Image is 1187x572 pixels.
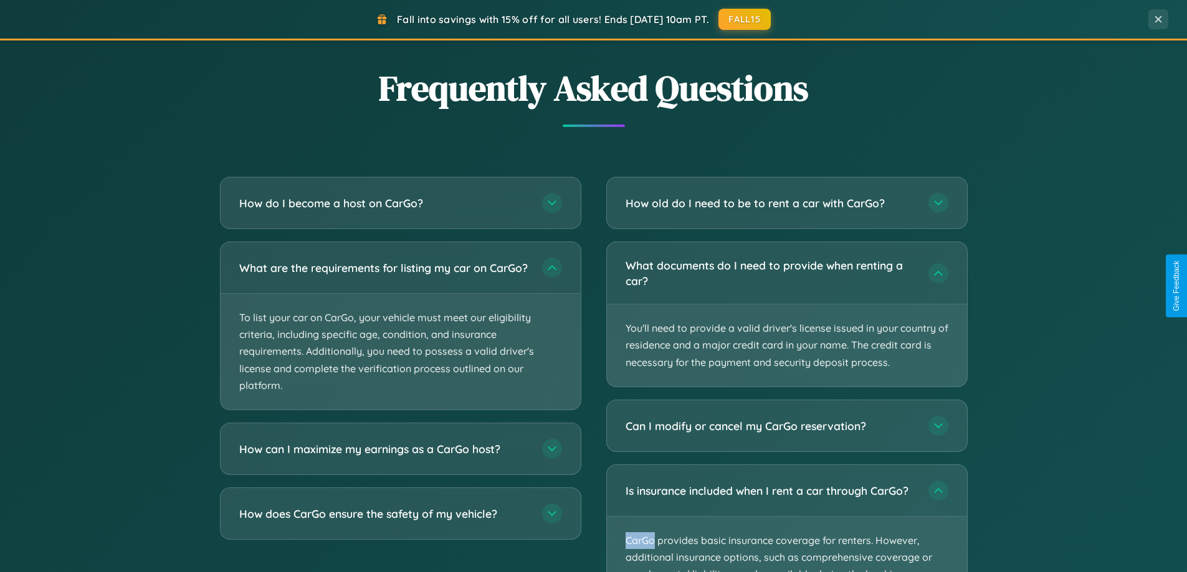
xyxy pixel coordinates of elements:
div: Give Feedback [1172,261,1181,311]
p: To list your car on CarGo, your vehicle must meet our eligibility criteria, including specific ag... [221,294,581,410]
h3: How old do I need to be to rent a car with CarGo? [626,195,916,211]
h3: What are the requirements for listing my car on CarGo? [239,260,530,276]
h3: Is insurance included when I rent a car through CarGo? [626,483,916,499]
button: FALL15 [718,9,771,30]
h3: How can I maximize my earnings as a CarGo host? [239,441,530,457]
h3: How does CarGo ensure the safety of my vehicle? [239,506,530,522]
h3: Can I modify or cancel my CarGo reservation? [626,418,916,434]
span: Fall into savings with 15% off for all users! Ends [DATE] 10am PT. [397,13,709,26]
h3: What documents do I need to provide when renting a car? [626,258,916,288]
p: You'll need to provide a valid driver's license issued in your country of residence and a major c... [607,304,967,387]
h3: How do I become a host on CarGo? [239,195,530,211]
h2: Frequently Asked Questions [220,64,968,112]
